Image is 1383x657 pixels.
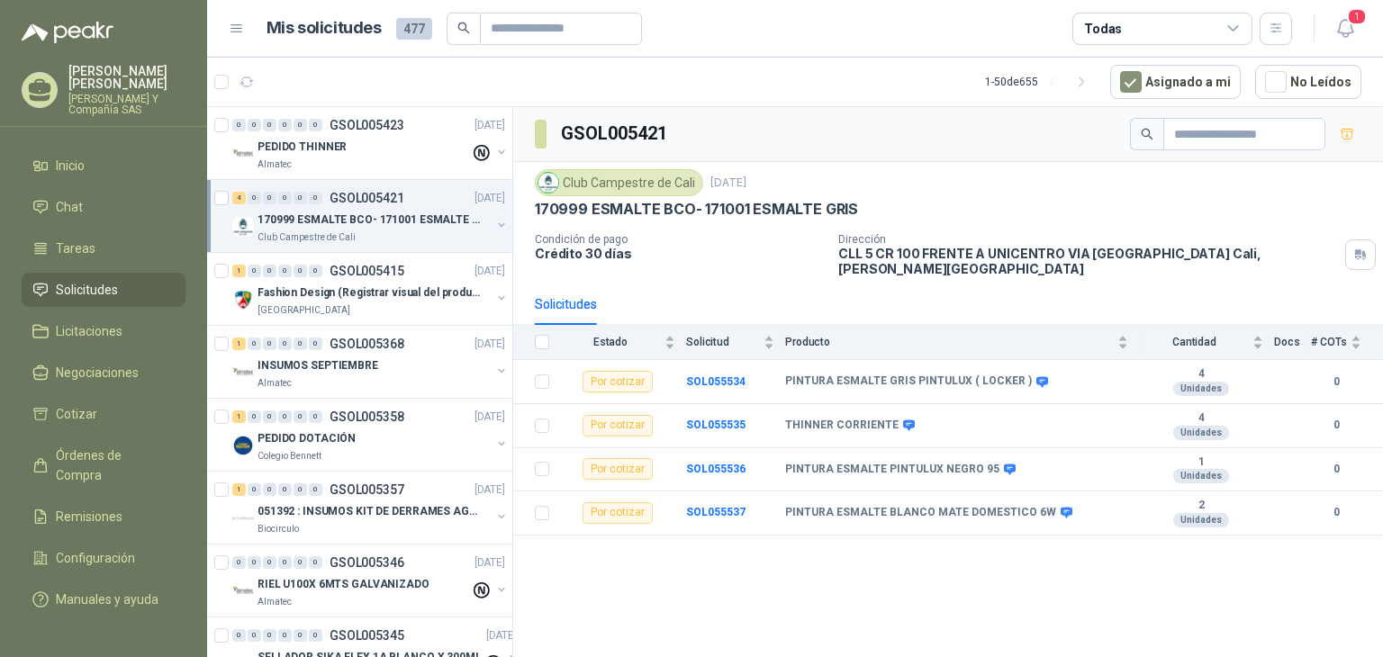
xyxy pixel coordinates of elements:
b: THINNER CORRIENTE [785,418,899,433]
p: [DATE] [475,117,505,134]
b: PINTURA ESMALTE PINTULUX NEGRO 95 [785,463,999,477]
th: Producto [785,325,1139,360]
div: 0 [248,410,261,423]
b: PINTURA ESMALTE BLANCO MATE DOMESTICO 6W [785,506,1056,520]
th: Estado [560,325,686,360]
p: [GEOGRAPHIC_DATA] [258,303,350,318]
div: 0 [232,556,246,569]
div: 0 [248,265,261,277]
div: 0 [263,556,276,569]
p: [DATE] [486,627,517,644]
p: 170999 ESMALTE BCO- 171001 ESMALTE GRIS [535,200,858,219]
p: Dirección [838,233,1338,246]
div: 0 [263,483,276,496]
h3: GSOL005421 [561,120,670,148]
div: 0 [278,337,292,350]
a: 1 0 0 0 0 0 GSOL005368[DATE] Company LogoINSUMOS SEPTIEMBREAlmatec [232,333,509,391]
div: 1 - 50 de 655 [985,67,1096,96]
b: 4 [1139,367,1263,382]
div: 0 [278,556,292,569]
img: Company Logo [232,143,254,165]
p: Almatec [258,157,292,172]
img: Company Logo [232,216,254,238]
div: 0 [278,483,292,496]
div: 0 [232,629,246,642]
p: Almatec [258,595,292,609]
div: 0 [263,119,276,131]
div: Unidades [1173,469,1229,483]
p: [DATE] [475,336,505,353]
th: Cantidad [1139,325,1274,360]
div: 0 [263,410,276,423]
img: Logo peakr [22,22,113,43]
span: 1 [1347,8,1367,25]
div: 0 [278,410,292,423]
button: No Leídos [1255,65,1361,99]
div: 0 [263,192,276,204]
span: Manuales y ayuda [56,589,158,609]
a: Solicitudes [22,273,185,307]
p: 051392 : INSUMOS KIT DE DERRAMES AGOSTO 2025 [258,503,482,520]
b: 0 [1311,461,1361,478]
b: PINTURA ESMALTE GRIS PINTULUX ( LOCKER ) [785,374,1032,389]
p: [DATE] [475,409,505,426]
div: 0 [309,410,322,423]
div: 0 [232,119,246,131]
p: [DATE] [475,554,505,571]
div: Club Campestre de Cali [535,169,703,196]
h1: Mis solicitudes [267,15,382,41]
a: Negociaciones [22,355,185,390]
span: 477 [396,18,432,40]
a: Configuración [22,541,185,575]
b: 0 [1311,504,1361,521]
a: SOL055536 [686,463,746,475]
div: 0 [294,192,307,204]
p: [PERSON_NAME] [PERSON_NAME] [68,65,185,90]
div: 0 [263,265,276,277]
p: GSOL005357 [330,483,404,496]
img: Company Logo [232,362,254,383]
div: Unidades [1173,426,1229,440]
p: PEDIDO THINNER [258,139,347,156]
div: Por cotizar [583,371,653,392]
a: 0 0 0 0 0 0 GSOL005423[DATE] Company LogoPEDIDO THINNERAlmatec [232,114,509,172]
a: Cotizar [22,397,185,431]
span: Estado [560,336,661,348]
span: Tareas [56,238,95,258]
div: 0 [248,337,261,350]
b: 0 [1311,417,1361,434]
a: 1 0 0 0 0 0 GSOL005357[DATE] Company Logo051392 : INSUMOS KIT DE DERRAMES AGOSTO 2025Biocirculo [232,479,509,536]
div: 0 [248,192,261,204]
span: # COTs [1311,336,1347,348]
div: 0 [294,119,307,131]
p: GSOL005345 [330,629,404,642]
div: 0 [278,629,292,642]
p: Fashion Design (Registrar visual del producto) [258,284,482,301]
img: Company Logo [538,173,558,193]
span: Remisiones [56,507,122,526]
a: Licitaciones [22,314,185,348]
a: 4 0 0 0 0 0 GSOL005421[DATE] Company Logo170999 ESMALTE BCO- 171001 ESMALTE GRISClub Campestre de... [232,187,509,245]
p: [DATE] [710,175,746,192]
a: Inicio [22,148,185,183]
p: GSOL005415 [330,265,404,277]
div: 0 [278,265,292,277]
a: SOL055534 [686,375,746,388]
span: Inicio [56,156,85,175]
span: search [457,22,470,34]
span: Negociaciones [56,363,139,382]
div: 0 [294,337,307,350]
div: 0 [309,192,322,204]
a: 0 0 0 0 0 0 GSOL005346[DATE] Company LogoRIEL U100X 6MTS GALVANIZADOAlmatec [232,552,509,609]
th: # COTs [1311,325,1383,360]
a: Órdenes de Compra [22,438,185,492]
div: 1 [232,410,246,423]
p: Condición de pago [535,233,824,246]
b: SOL055537 [686,506,746,518]
span: Solicitudes [56,280,118,300]
button: 1 [1329,13,1361,45]
a: Remisiones [22,499,185,534]
a: SOL055535 [686,418,746,431]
